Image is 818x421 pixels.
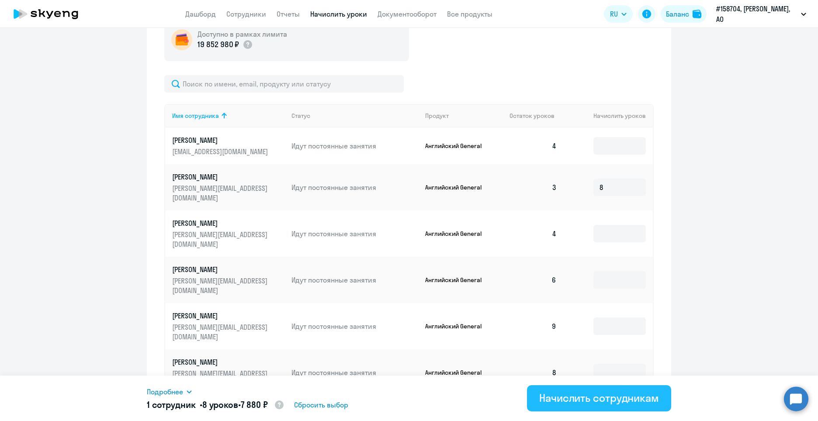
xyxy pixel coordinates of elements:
[291,141,418,151] p: Идут постоянные занятия
[503,303,564,349] td: 9
[171,29,192,50] img: wallet-circle.png
[172,322,270,342] p: [PERSON_NAME][EMAIL_ADDRESS][DOMAIN_NAME]
[172,172,284,203] a: [PERSON_NAME][PERSON_NAME][EMAIL_ADDRESS][DOMAIN_NAME]
[172,218,270,228] p: [PERSON_NAME]
[425,183,491,191] p: Английский General
[661,5,707,23] button: Балансbalance
[172,112,284,120] div: Имя сотрудника
[503,257,564,303] td: 6
[172,172,270,182] p: [PERSON_NAME]
[172,276,270,295] p: [PERSON_NAME][EMAIL_ADDRESS][DOMAIN_NAME]
[425,230,491,238] p: Английский General
[277,10,300,18] a: Отчеты
[693,10,701,18] img: balance
[172,135,284,156] a: [PERSON_NAME][EMAIL_ADDRESS][DOMAIN_NAME]
[539,391,659,405] div: Начислить сотрудникам
[172,265,270,274] p: [PERSON_NAME]
[425,112,449,120] div: Продукт
[172,311,270,321] p: [PERSON_NAME]
[503,349,564,396] td: 8
[716,3,797,24] p: #158704, [PERSON_NAME], АО
[425,112,503,120] div: Продукт
[198,29,287,39] h5: Доступно в рамках лимита
[291,183,418,192] p: Идут постоянные занятия
[503,210,564,257] td: 4
[164,75,404,93] input: Поиск по имени, email, продукту или статусу
[510,112,564,120] div: Остаток уроков
[425,142,491,150] p: Английский General
[172,183,270,203] p: [PERSON_NAME][EMAIL_ADDRESS][DOMAIN_NAME]
[172,218,284,249] a: [PERSON_NAME][PERSON_NAME][EMAIL_ADDRESS][DOMAIN_NAME]
[172,311,284,342] a: [PERSON_NAME][PERSON_NAME][EMAIL_ADDRESS][DOMAIN_NAME]
[198,39,239,50] p: 19 852 980 ₽
[510,112,555,120] span: Остаток уроков
[172,112,219,120] div: Имя сотрудника
[425,276,491,284] p: Английский General
[425,322,491,330] p: Английский General
[241,399,268,410] span: 7 880 ₽
[447,10,492,18] a: Все продукты
[291,112,418,120] div: Статус
[294,400,348,410] span: Сбросить выбор
[310,10,367,18] a: Начислить уроки
[147,399,284,412] h5: 1 сотрудник • •
[503,164,564,210] td: 3
[202,399,238,410] span: 8 уроков
[604,5,633,23] button: RU
[712,3,811,24] button: #158704, [PERSON_NAME], АО
[172,147,270,156] p: [EMAIL_ADDRESS][DOMAIN_NAME]
[291,321,418,331] p: Идут постоянные занятия
[172,369,270,388] p: [PERSON_NAME][EMAIL_ADDRESS][DOMAIN_NAME]
[226,10,266,18] a: Сотрудники
[291,275,418,285] p: Идут постоянные занятия
[172,357,270,367] p: [PERSON_NAME]
[610,9,618,19] span: RU
[503,128,564,164] td: 4
[564,104,653,128] th: Начислить уроков
[291,229,418,238] p: Идут постоянные занятия
[172,135,270,145] p: [PERSON_NAME]
[147,386,183,397] span: Подробнее
[172,230,270,249] p: [PERSON_NAME][EMAIL_ADDRESS][DOMAIN_NAME]
[291,112,310,120] div: Статус
[291,368,418,377] p: Идут постоянные занятия
[378,10,437,18] a: Документооборот
[527,385,671,411] button: Начислить сотрудникам
[666,9,689,19] div: Баланс
[172,357,284,388] a: [PERSON_NAME][PERSON_NAME][EMAIL_ADDRESS][DOMAIN_NAME]
[172,265,284,295] a: [PERSON_NAME][PERSON_NAME][EMAIL_ADDRESS][DOMAIN_NAME]
[425,369,491,376] p: Английский General
[185,10,216,18] a: Дашборд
